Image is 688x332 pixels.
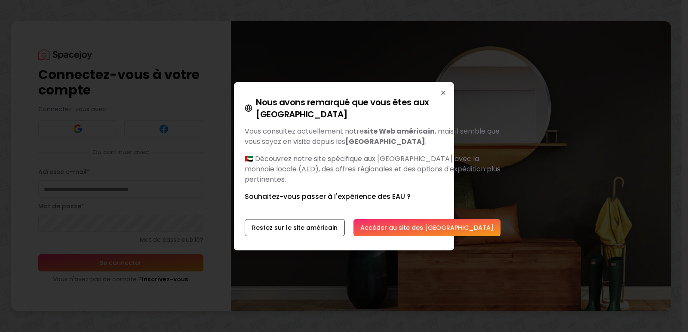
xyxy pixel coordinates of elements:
font: 🇦🇪 Découvrez notre site spécifique aux [GEOGRAPHIC_DATA] avec la monnaie locale (AED), des offres... [245,154,501,184]
button: Restez sur le site américain [245,219,345,236]
font: Accéder au site des [GEOGRAPHIC_DATA] [360,223,494,232]
font: . [425,137,427,146]
button: Accéder au site des [GEOGRAPHIC_DATA] [353,219,501,236]
font: , mais il semble que vous soyez en visite depuis les [245,126,500,146]
font: [GEOGRAPHIC_DATA] [345,137,425,146]
font: Nous avons remarqué que vous êtes aux [GEOGRAPHIC_DATA] [256,96,429,120]
font: Vous consultez actuellement notre [245,126,364,136]
font: Souhaitez-vous passer à l'expérience des EAU ? [245,192,411,201]
font: site Web américain [364,126,435,136]
font: Restez sur le site américain [252,223,338,232]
